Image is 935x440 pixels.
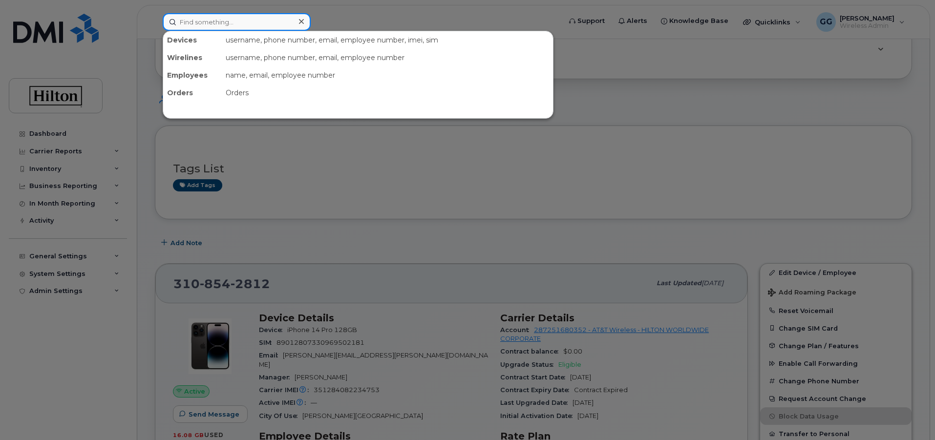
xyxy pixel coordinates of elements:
div: Wirelines [163,49,222,66]
iframe: Messenger Launcher [892,398,928,433]
div: Devices [163,31,222,49]
div: Orders [222,84,553,102]
div: username, phone number, email, employee number [222,49,553,66]
div: Employees [163,66,222,84]
div: username, phone number, email, employee number, imei, sim [222,31,553,49]
div: Orders [163,84,222,102]
div: name, email, employee number [222,66,553,84]
input: Find something... [163,13,311,31]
